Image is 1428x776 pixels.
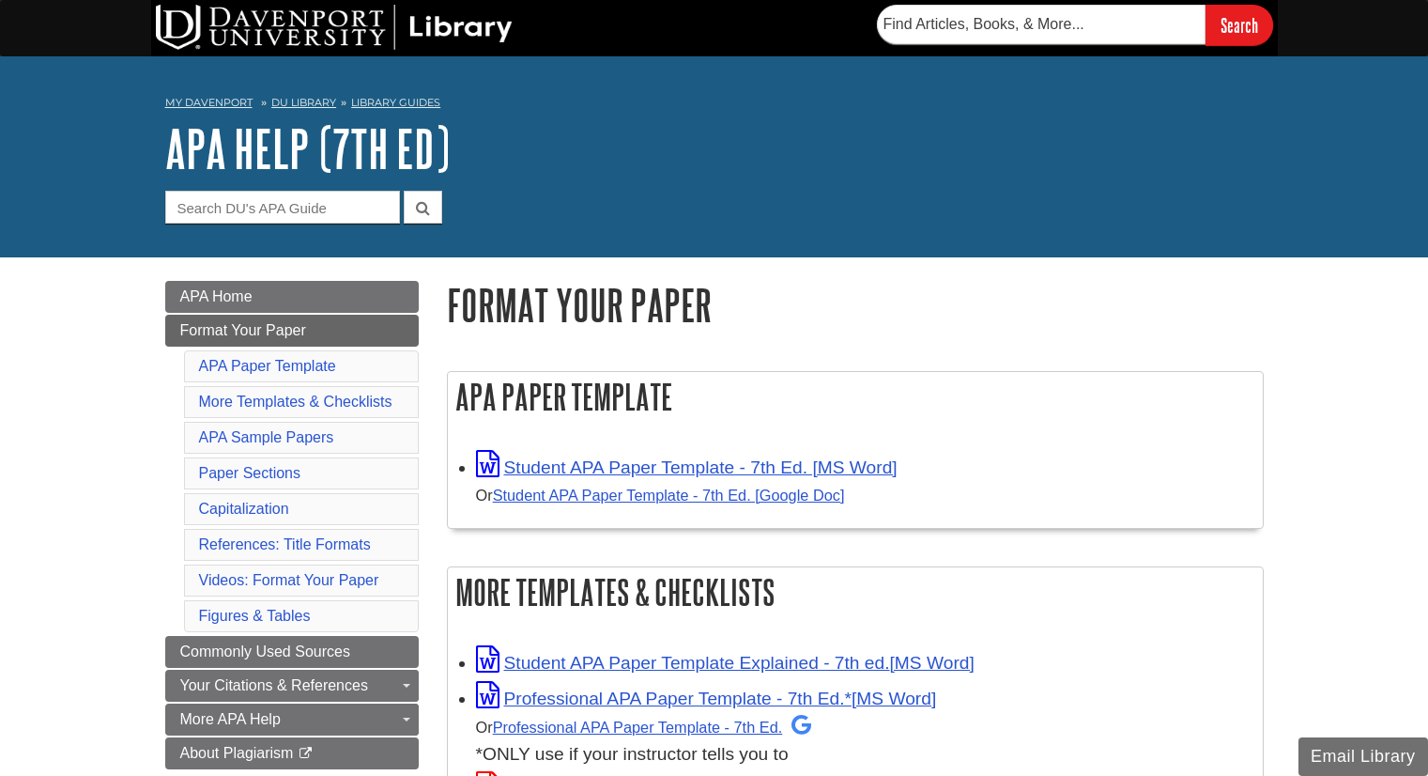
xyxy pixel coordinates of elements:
[199,536,371,552] a: References: Title Formats
[476,719,812,736] small: Or
[447,281,1264,329] h1: Format Your Paper
[156,5,513,50] img: DU Library
[476,689,937,708] a: Link opens in new window
[165,636,419,668] a: Commonly Used Sources
[199,608,311,624] a: Figures & Tables
[271,96,336,109] a: DU Library
[476,713,1253,768] div: *ONLY use if your instructor tells you to
[165,90,1264,120] nav: breadcrumb
[165,737,419,769] a: About Plagiarism
[199,465,301,481] a: Paper Sections
[448,372,1263,422] h2: APA Paper Template
[493,719,812,736] a: Professional APA Paper Template - 7th Ed.
[298,748,314,760] i: This link opens in a new window
[180,288,253,304] span: APA Home
[877,5,1273,45] form: Searches DU Library's articles, books, and more
[448,567,1263,617] h2: More Templates & Checklists
[877,5,1205,44] input: Find Articles, Books, & More...
[476,653,975,673] a: Link opens in new window
[493,487,845,504] a: Student APA Paper Template - 7th Ed. [Google Doc]
[180,711,281,727] span: More APA Help
[476,458,898,477] a: Link opens in new window
[199,358,336,374] a: APA Paper Template
[199,501,289,517] a: Capitalization
[180,745,294,761] span: About Plagiarism
[180,322,306,338] span: Format Your Paper
[165,191,400,224] input: Search DU's APA Guide
[476,487,845,504] small: Or
[199,394,392,410] a: More Templates & Checklists
[180,677,368,693] span: Your Citations & References
[165,95,253,111] a: My Davenport
[165,281,419,769] div: Guide Page Menu
[199,572,379,588] a: Videos: Format Your Paper
[165,704,419,736] a: More APA Help
[180,644,350,660] span: Commonly Used Sources
[1205,5,1273,45] input: Search
[165,281,419,313] a: APA Home
[165,670,419,702] a: Your Citations & References
[1298,737,1428,776] button: Email Library
[199,429,334,445] a: APA Sample Papers
[165,119,450,178] a: APA Help (7th Ed)
[351,96,440,109] a: Library Guides
[165,315,419,347] a: Format Your Paper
